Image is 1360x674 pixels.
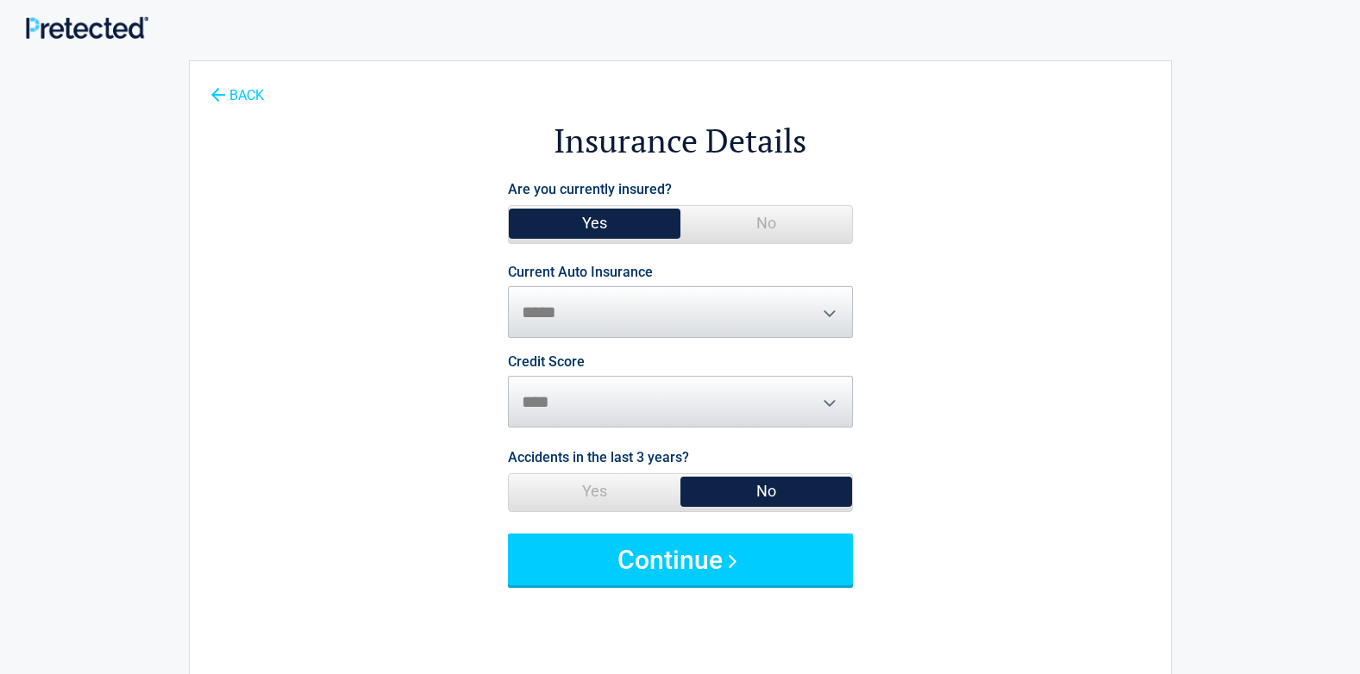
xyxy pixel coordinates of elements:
[509,474,680,509] span: Yes
[508,265,653,279] label: Current Auto Insurance
[680,206,852,240] span: No
[508,446,689,469] label: Accidents in the last 3 years?
[285,119,1076,163] h2: Insurance Details
[508,178,672,201] label: Are you currently insured?
[680,474,852,509] span: No
[508,534,853,585] button: Continue
[508,355,585,369] label: Credit Score
[26,16,148,39] img: Main Logo
[207,72,267,103] a: BACK
[509,206,680,240] span: Yes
